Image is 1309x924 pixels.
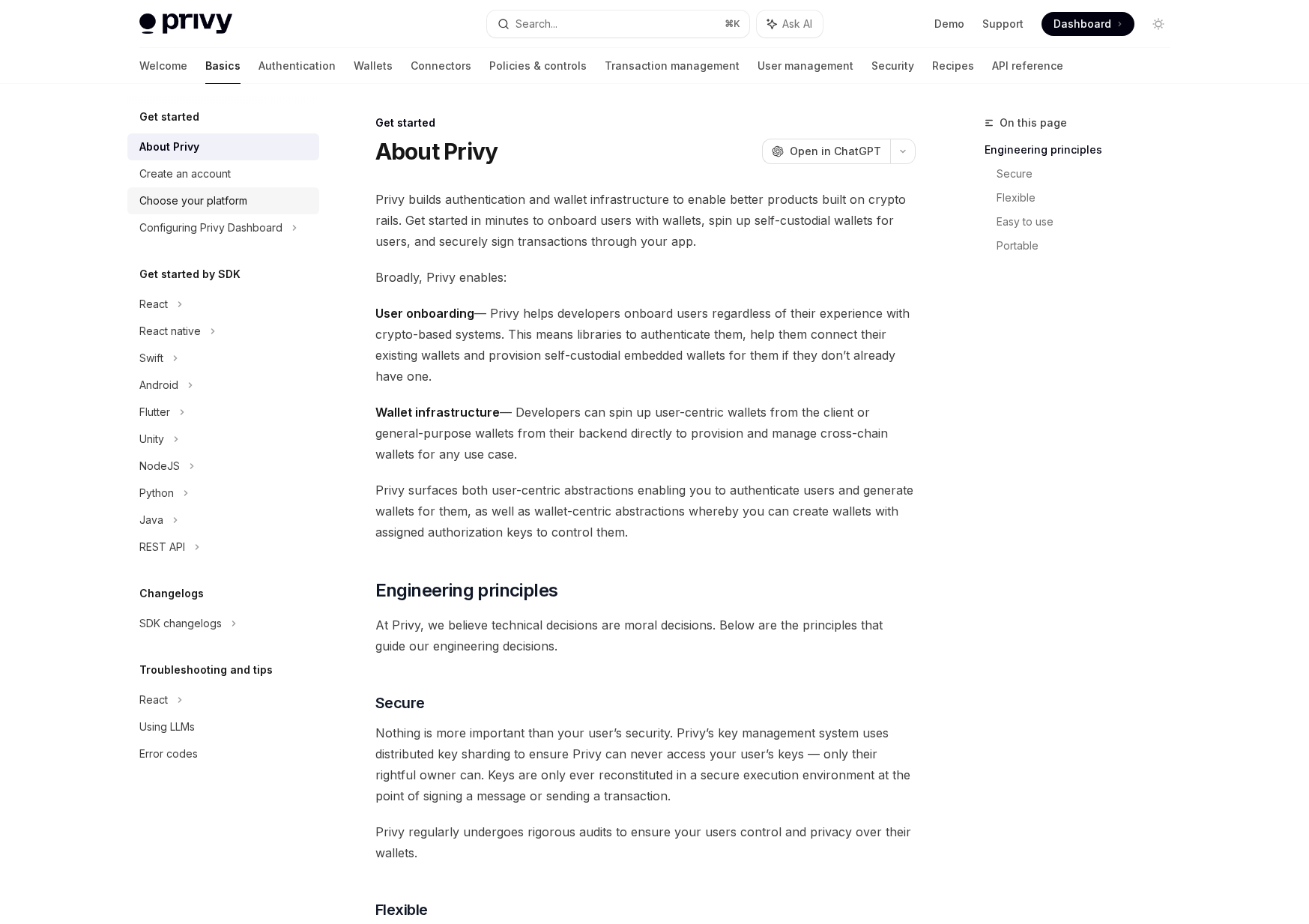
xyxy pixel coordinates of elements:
div: Choose your platform [139,192,247,210]
a: About Privy [127,133,319,160]
span: At Privy, we believe technical decisions are moral decisions. Below are the principles that guide... [375,615,916,656]
span: — Privy helps developers onboard users regardless of their experience with crypto-based systems. ... [375,303,916,387]
a: User management [758,48,853,84]
div: Java [139,511,163,529]
a: Authentication [259,48,336,84]
span: On this page [1000,114,1067,132]
a: Secure [997,162,1182,186]
a: Easy to use [997,210,1182,234]
div: Create an account [139,165,231,183]
a: Welcome [139,48,187,84]
div: Error codes [139,745,198,763]
div: Get started [375,115,916,130]
h5: Get started [139,108,199,126]
div: Python [139,484,174,502]
div: Android [139,376,178,394]
span: Privy regularly undergoes rigorous audits to ensure your users control and privacy over their wal... [375,821,916,863]
a: Connectors [411,48,471,84]
a: Choose your platform [127,187,319,214]
a: Dashboard [1042,12,1134,36]
div: React [139,295,168,313]
div: Search... [516,15,557,33]
span: Privy surfaces both user-centric abstractions enabling you to authenticate users and generate wal... [375,480,916,543]
a: Portable [997,234,1182,258]
div: NodeJS [139,457,180,475]
button: Search...⌘K [487,10,749,37]
a: Demo [934,16,964,31]
span: — Developers can spin up user-centric wallets from the client or general-purpose wallets from the... [375,402,916,465]
a: Support [982,16,1024,31]
a: Using LLMs [127,713,319,740]
span: Privy builds authentication and wallet infrastructure to enable better products built on crypto r... [375,189,916,252]
a: Recipes [932,48,974,84]
div: React [139,691,168,709]
span: Dashboard [1053,16,1111,31]
a: Error codes [127,740,319,767]
strong: Wallet infrastructure [375,405,500,420]
div: SDK changelogs [139,615,222,632]
a: Flexible [997,186,1182,210]
button: Toggle dark mode [1146,12,1170,36]
span: Broadly, Privy enables: [375,267,916,288]
strong: User onboarding [375,306,474,321]
div: About Privy [139,138,199,156]
span: Ask AI [782,16,812,31]
div: Using LLMs [139,718,195,736]
a: API reference [992,48,1063,84]
div: Configuring Privy Dashboard [139,219,282,237]
a: Policies & controls [489,48,587,84]
div: Swift [139,349,163,367]
h5: Changelogs [139,585,204,603]
span: ⌘ K [725,18,740,30]
span: Nothing is more important than your user’s security. Privy’s key management system uses distribut... [375,722,916,806]
a: Transaction management [605,48,740,84]
div: Unity [139,430,164,448]
span: Flexible [375,899,428,920]
a: Security [871,48,914,84]
a: Wallets [354,48,393,84]
div: REST API [139,538,185,556]
h5: Troubleshooting and tips [139,661,273,679]
div: Flutter [139,403,170,421]
img: light logo [139,13,232,34]
h5: Get started by SDK [139,265,241,283]
div: React native [139,322,201,340]
a: Create an account [127,160,319,187]
span: Secure [375,692,425,713]
a: Engineering principles [985,138,1182,162]
button: Ask AI [757,10,823,37]
h1: About Privy [375,138,498,165]
button: Open in ChatGPT [762,139,890,164]
span: Open in ChatGPT [790,144,881,159]
span: Engineering principles [375,579,558,603]
a: Basics [205,48,241,84]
